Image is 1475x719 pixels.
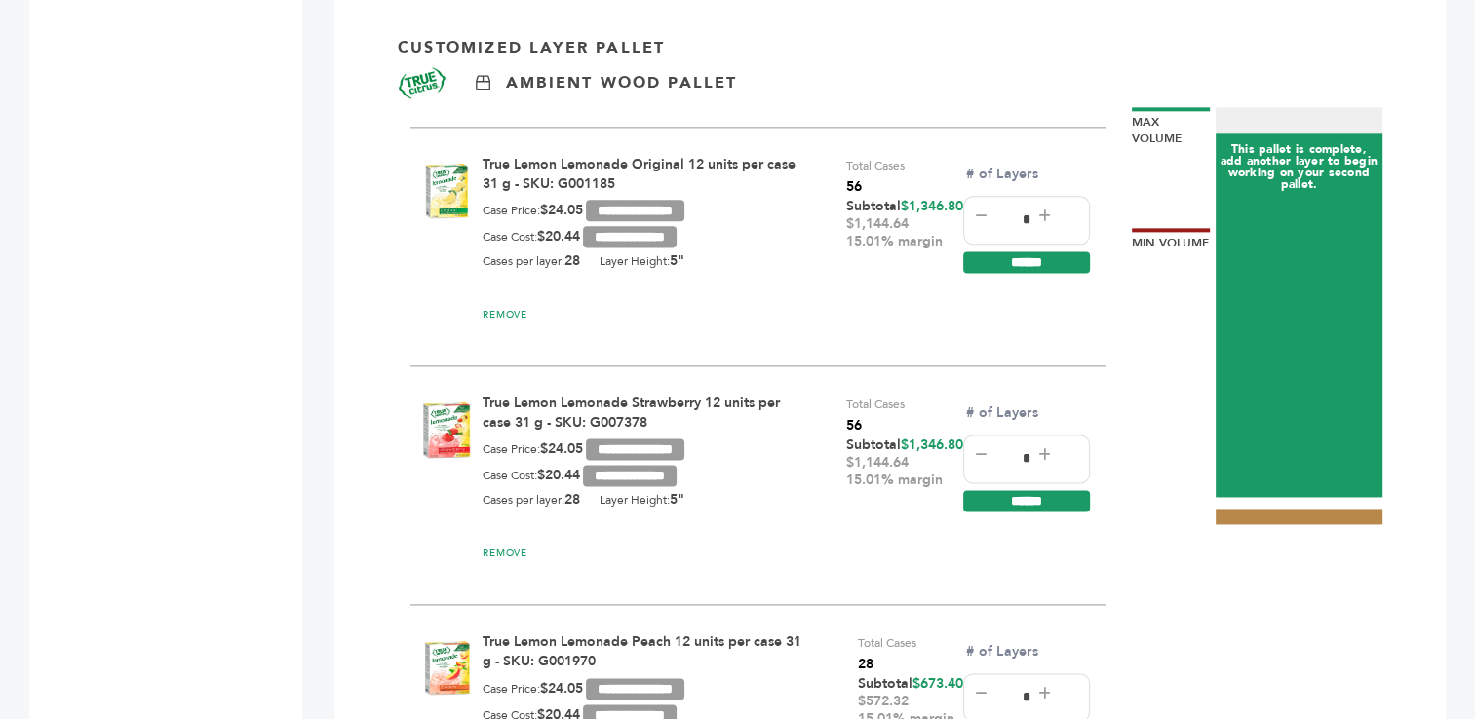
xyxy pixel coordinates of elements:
[483,547,527,560] a: REMOVE
[846,436,963,489] div: Subtotal
[963,642,1041,662] label: # of Layers
[1132,107,1210,147] div: Max Volume
[846,198,963,250] div: Subtotal
[506,72,737,94] p: Ambient Wood Pallet
[600,252,684,270] div: Layer Height:
[670,251,684,270] b: 5"
[858,654,916,675] span: 28
[846,415,905,436] span: 56
[537,466,580,484] b: $20.44
[901,435,963,454] span: $1,346.80
[600,491,684,509] div: Layer Height:
[540,201,583,219] b: $24.05
[846,454,963,489] div: $1,144.64 15.01% margin
[483,465,677,486] div: Case Cost:
[483,252,580,270] div: Cases per layer:
[483,491,580,509] div: Cases per layer:
[858,632,916,675] div: Total Cases
[398,58,446,107] img: Brand Name
[963,403,1041,423] label: # of Layers
[398,37,665,58] p: Customized Layer Pallet
[564,490,580,509] b: 28
[1132,228,1210,251] div: Min Volume
[846,215,963,250] div: $1,144.64 15.01% margin
[901,197,963,215] span: $1,346.80
[846,155,905,198] div: Total Cases
[483,308,527,322] a: REMOVE
[483,226,677,247] div: Case Cost:
[564,251,580,270] b: 28
[483,678,684,700] div: Case Price:
[540,439,583,458] b: $24.05
[540,679,583,698] b: $24.05
[912,674,963,693] span: $673.40
[476,75,490,90] img: Ambient
[483,438,684,460] div: Case Price:
[846,394,905,436] div: Total Cases
[846,176,905,198] span: 56
[483,200,684,221] div: Case Price:
[483,155,796,193] a: True Lemon Lemonade Original 12 units per case 31 g - SKU: G001185
[963,165,1041,184] label: # of Layers
[483,632,801,670] a: True Lemon Lemonade Peach 12 units per case 31 g - SKU: G001970
[537,227,580,246] b: $20.44
[483,394,780,432] a: True Lemon Lemonade Strawberry 12 units per case 31 g - SKU: G007378
[1216,133,1382,200] span: This pallet is complete, add another layer to begin working on your second pallet.
[670,490,684,509] b: 5"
